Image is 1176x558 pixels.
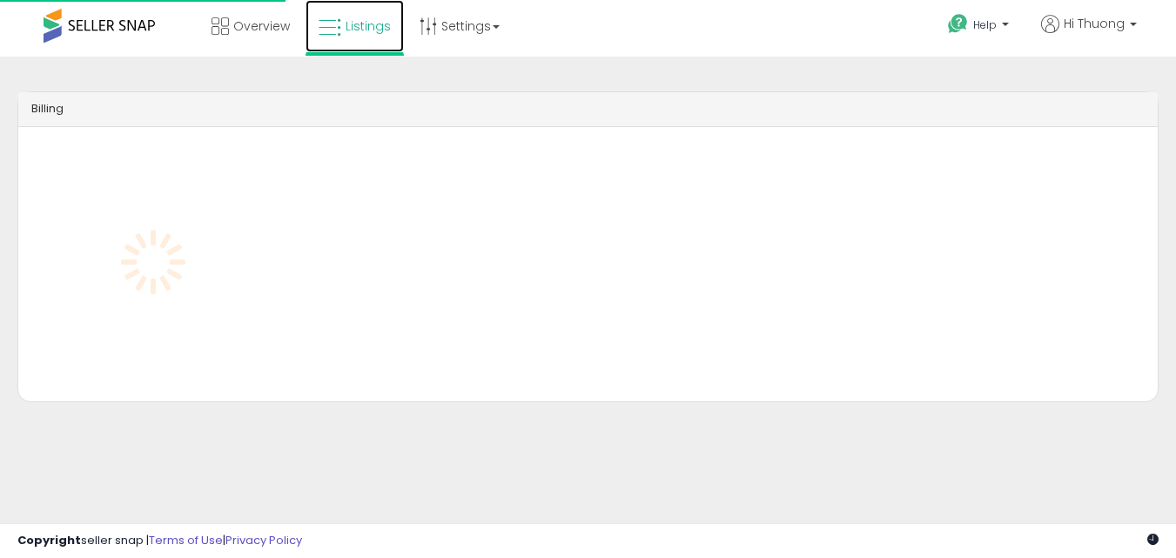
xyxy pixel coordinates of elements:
[973,17,997,32] span: Help
[149,532,223,548] a: Terms of Use
[18,92,1158,127] div: Billing
[17,532,81,548] strong: Copyright
[233,17,290,35] span: Overview
[1064,15,1125,32] span: Hi Thuong
[947,13,969,35] i: Get Help
[225,532,302,548] a: Privacy Policy
[346,17,391,35] span: Listings
[1041,15,1137,54] a: Hi Thuong
[17,533,302,549] div: seller snap | |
